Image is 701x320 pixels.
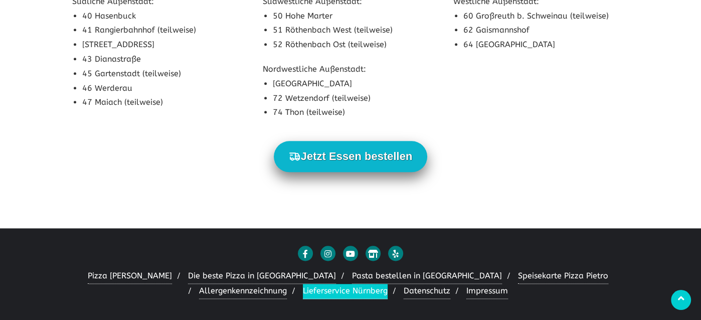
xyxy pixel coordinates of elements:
[82,95,248,110] li: 47 Maiach (teilweise)
[404,284,450,299] a: Datenschutz
[273,91,438,106] li: 72 Wetzendorf (teilweise)
[82,9,248,24] li: 40 Hasenbuck
[88,269,172,284] a: Pizza [PERSON_NAME]
[188,269,336,284] a: Die beste Pizza in [GEOGRAPHIC_DATA]
[273,105,438,120] li: 74 Thon (teilweise)
[273,23,438,38] li: 51 Röthenbach West (teilweise)
[82,23,248,38] li: 41 Rangierbahnhof (teilweise)
[82,67,248,81] li: 45 Gartenstadt (teilweise)
[273,77,438,91] li: [GEOGRAPHIC_DATA]
[463,23,629,38] li: 62 Gaismannshof
[82,81,248,96] li: 46 Werderau
[518,269,608,284] a: Speisekarte Pizza Pietro
[352,269,502,284] a: Pasta bestellen in [GEOGRAPHIC_DATA]
[255,62,446,120] div: Nordwestliche Außenstadt:
[199,284,287,299] a: Allergenkennzeichnung
[82,52,248,67] li: 43 Dianastraße
[273,9,438,24] li: 50 Hohe Marter
[463,38,629,52] li: 64 [GEOGRAPHIC_DATA]
[463,9,629,24] li: 60 Großreuth b. Schweinau (teilweise)
[303,284,388,299] a: Lieferservice Nürnberg
[274,141,428,172] button: Jetzt Essen bestellen
[273,38,438,52] li: 52 Röthenbach Ost (teilweise)
[466,284,508,299] a: Impressum
[82,38,248,52] li: [STREET_ADDRESS]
